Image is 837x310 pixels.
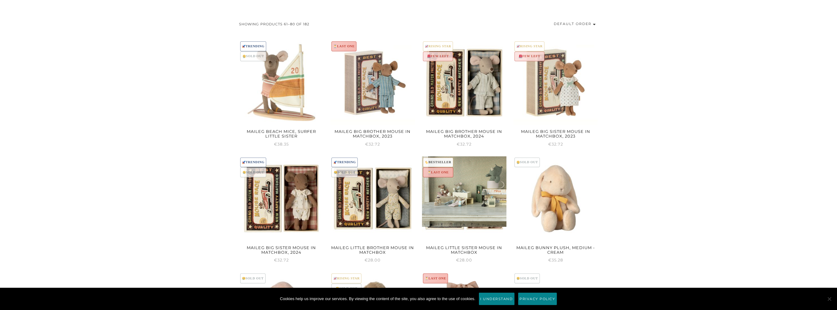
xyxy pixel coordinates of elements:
span: 28.00 [365,257,381,262]
span: No [826,296,832,302]
a: 📈RISING STAR🚨FEW LEFTMaileg Big Brother Mouse In Matchbox, 2024 €32.72 [422,40,506,147]
span: € [365,142,369,147]
h2: Maileg Beach Mice, Surfer Little Sister [239,127,324,141]
h2: Maileg Big Brother Mouse In Matchbox, 2024 [422,127,506,141]
a: 🏷️BESTSELLER⏳LAST ONEMaileg Little sister mouse in matchbox €28.00 [422,156,506,263]
span: 32.72 [365,142,380,147]
span: € [365,257,368,262]
span: € [274,142,277,147]
h2: Maileg Big Brother Mouse In Matchbox, 2023 [331,127,415,141]
a: 📈RISING STAR🚨FEW LEFTMaileg Big Sister Mouse In Matchbox, 2023 €32.72 [514,40,598,147]
a: Разбрах [479,292,515,305]
a: 😢SOLD OUTMaileg Bunny plush, Medium - Cream €35.28 [514,156,598,263]
h2: Maileg Little sister mouse in matchbox [422,243,506,257]
a: 🚀TRENDING😢SOLD OUTMaileg Beach Mice, Surfer Little Sister €38.35 [239,40,324,147]
span: 32.72 [548,142,563,147]
span: 28.00 [456,257,472,262]
span: 32.72 [457,142,472,147]
p: Showing products 61–80 of 182 [239,20,310,28]
span: 35.28 [548,257,563,262]
span: 38.35 [274,142,289,147]
span: € [548,142,552,147]
h2: Maileg Little brother mouse in matchbox [331,243,415,257]
span: 32.72 [274,257,289,262]
span: € [457,142,460,147]
select: Поръчка [530,20,598,28]
span: € [548,257,552,262]
h2: Maileg Big Sister Mouse In Matchbox, 2023 [514,127,598,141]
span: € [456,257,459,262]
a: Политика за поверителност [518,292,557,305]
span: € [274,257,277,262]
span: Cookies help us improve our services. By viewing the content of the site, you also agree to the u... [280,296,475,302]
a: 🚀TRENDING😢SOLD OUTMaileg Big Sister Mouse In Matchbox, 2024 €32.72 [239,156,324,263]
a: ⏳LAST ONEMaileg Big Brother Mouse In Matchbox, 2023 €32.72 [331,40,415,147]
a: 🚀TRENDING😢SOLD OUTMaileg Little brother mouse in matchbox €28.00 [331,156,415,263]
h2: Maileg Bunny plush, Medium - Cream [514,243,598,257]
h2: Maileg Big Sister Mouse In Matchbox, 2024 [239,243,324,257]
